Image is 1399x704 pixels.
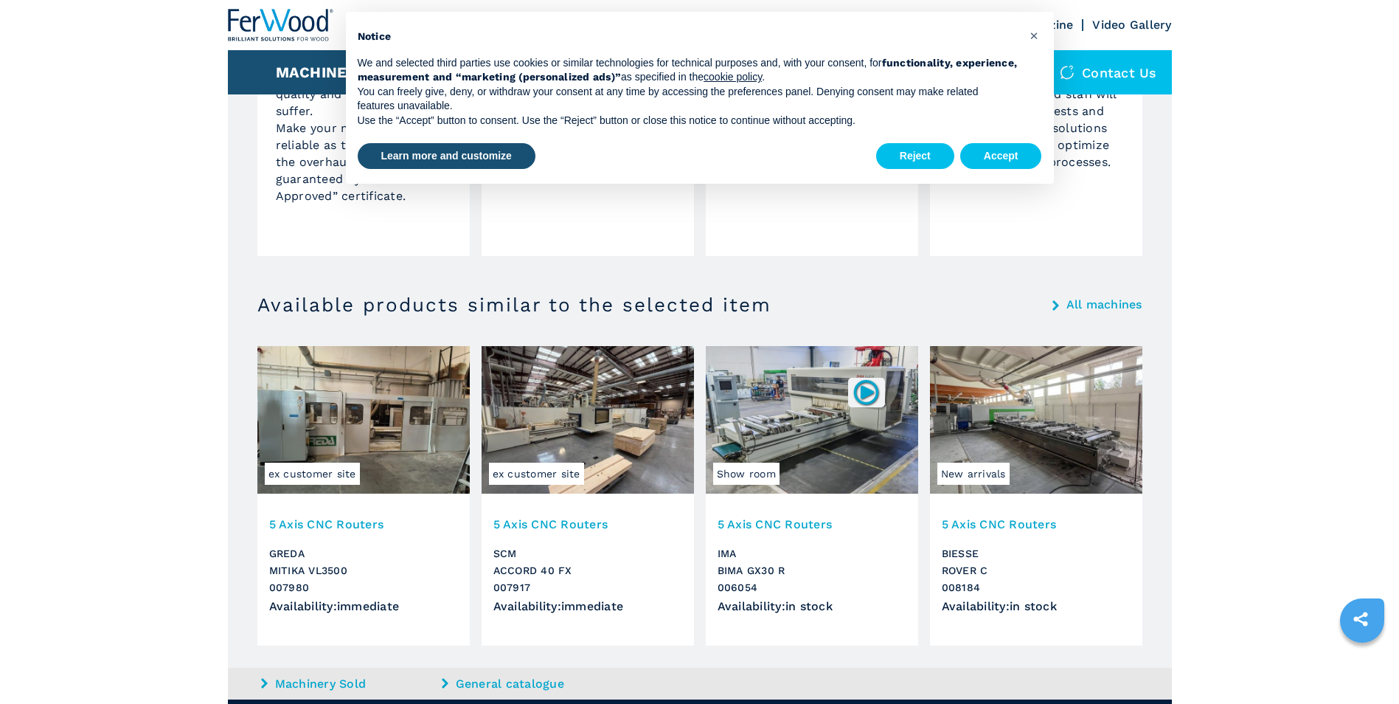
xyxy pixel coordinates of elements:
h3: IMA BIMA GX30 R 006054 [718,545,906,596]
img: Ferwood [228,9,334,41]
p: Use the “Accept” button to consent. Use the “Reject” button or close this notice to continue with... [358,114,1018,128]
h2: Notice [358,30,1018,44]
h3: 5 Axis CNC Routers [493,516,682,533]
a: 5 Axis CNC Routers BIESSE ROVER CNew arrivals5 Axis CNC RoutersBIESSEROVER C008184Availability:in... [930,346,1142,646]
h3: Available products similar to the selected item [257,293,771,317]
button: Reject [876,143,954,170]
a: 5 Axis CNC Routers SCM ACCORD 40 FXex customer site5 Axis CNC RoutersSCMACCORD 40 FX007917Availab... [482,346,694,646]
button: Close this notice [1023,24,1046,47]
span: × [1030,27,1038,44]
h3: 5 Axis CNC Routers [269,516,458,533]
img: Contact us [1060,65,1075,80]
h3: GREDA MITIKA VL3500 007980 [269,545,458,596]
a: All machines [1066,299,1142,311]
img: 5 Axis CNC Routers IMA BIMA GX30 R [706,346,918,494]
div: Availability : in stock [942,600,1131,612]
img: 006054 [852,378,881,407]
span: New arrivals [937,463,1010,485]
span: Show room [713,463,780,485]
a: 5 Axis CNC Routers GREDA MITIKA VL3500ex customer site5 Axis CNC RoutersGREDAMITIKA VL3500007980A... [257,346,470,646]
button: Learn more and customize [358,143,535,170]
a: sharethis [1342,601,1379,638]
div: Availability : immediate [269,600,458,612]
a: General catalogue [442,675,619,692]
a: Video Gallery [1092,18,1171,32]
span: ex customer site [489,463,584,485]
div: Contact us [1045,50,1172,94]
h3: BIESSE ROVER C 008184 [942,545,1131,596]
a: cookie policy [704,71,762,83]
div: Availability : immediate [493,600,682,612]
h3: SCM ACCORD 40 FX 007917 [493,545,682,596]
p: We and selected third parties use cookies or similar technologies for technical purposes and, wit... [358,56,1018,85]
img: 5 Axis CNC Routers BIESSE ROVER C [930,346,1142,494]
a: Machinery Sold [261,675,438,692]
span: After many years of work with the same machine, quality and performance may suffer. Make your mac... [276,53,451,203]
button: Accept [960,143,1042,170]
strong: functionality, experience, measurement and “marketing (personalized ads)” [358,57,1018,83]
h3: 5 Axis CNC Routers [942,516,1131,533]
p: You can freely give, deny, or withdraw your consent at any time by accessing the preferences pane... [358,85,1018,114]
button: Machines [276,63,357,81]
img: 5 Axis CNC Routers GREDA MITIKA VL3500 [257,346,470,494]
h3: 5 Axis CNC Routers [718,516,906,533]
iframe: Chat [1336,638,1388,693]
span: ex customer site [265,463,360,485]
div: Availability : in stock [718,600,906,612]
a: 5 Axis CNC Routers IMA BIMA GX30 RShow room0060545 Axis CNC RoutersIMABIMA GX30 R006054Availabili... [706,346,918,646]
img: 5 Axis CNC Routers SCM ACCORD 40 FX [482,346,694,494]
